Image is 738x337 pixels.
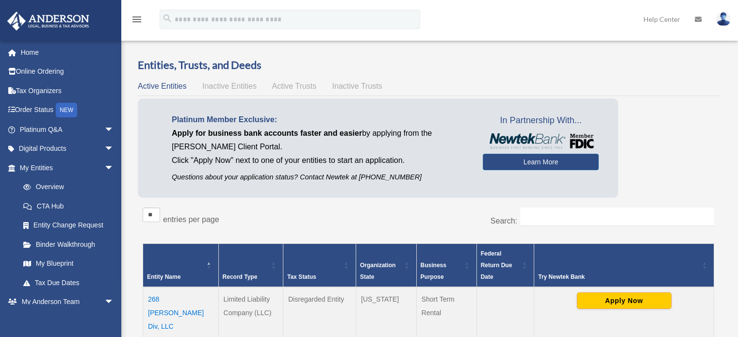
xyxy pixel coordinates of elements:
span: Entity Name [147,273,180,280]
span: Business Purpose [421,262,446,280]
th: Organization State: Activate to sort [356,243,417,287]
p: Questions about your application status? Contact Newtek at [PHONE_NUMBER] [172,171,468,183]
span: arrow_drop_down [104,158,124,178]
th: Tax Status: Activate to sort [283,243,356,287]
a: menu [131,17,143,25]
span: Active Entities [138,82,186,90]
a: Platinum Q&Aarrow_drop_down [7,120,129,139]
a: Digital Productsarrow_drop_down [7,139,129,159]
a: Overview [14,177,119,197]
span: Federal Return Due Date [481,250,512,280]
img: NewtekBankLogoSM.png [488,133,594,149]
span: Inactive Entities [202,82,257,90]
a: Binder Walkthrough [14,235,124,254]
h3: Entities, Trusts, and Deeds [138,58,719,73]
a: Tax Organizers [7,81,129,100]
a: Order StatusNEW [7,100,129,120]
span: Record Type [223,273,258,280]
p: Click "Apply Now" next to one of your entities to start an application. [172,154,468,167]
a: CTA Hub [14,196,124,216]
i: search [162,13,173,24]
div: Try Newtek Bank [538,271,699,283]
span: In Partnership With... [483,113,599,128]
label: entries per page [163,215,219,224]
p: Platinum Member Exclusive: [172,113,468,127]
a: My Blueprint [14,254,124,273]
a: Learn More [483,154,599,170]
div: NEW [56,103,77,117]
span: Inactive Trusts [332,82,382,90]
a: Home [7,43,129,62]
span: arrow_drop_down [104,120,124,140]
span: Active Trusts [272,82,317,90]
button: Apply Now [577,292,672,309]
span: Organization State [360,262,395,280]
i: menu [131,14,143,25]
img: User Pic [716,12,731,26]
a: My Entitiesarrow_drop_down [7,158,124,177]
span: arrow_drop_down [104,292,124,312]
th: Federal Return Due Date: Activate to sort [476,243,534,287]
span: Apply for business bank accounts faster and easier [172,129,362,137]
th: Record Type: Activate to sort [218,243,283,287]
th: Try Newtek Bank : Activate to sort [534,243,714,287]
a: Online Ordering [7,62,129,81]
a: My Anderson Teamarrow_drop_down [7,292,129,312]
a: Entity Change Request [14,216,124,235]
img: Anderson Advisors Platinum Portal [4,12,92,31]
span: Tax Status [287,273,316,280]
a: Tax Due Dates [14,273,124,292]
th: Business Purpose: Activate to sort [416,243,476,287]
span: arrow_drop_down [104,139,124,159]
p: by applying from the [PERSON_NAME] Client Portal. [172,127,468,154]
label: Search: [491,217,517,225]
th: Entity Name: Activate to invert sorting [143,243,219,287]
